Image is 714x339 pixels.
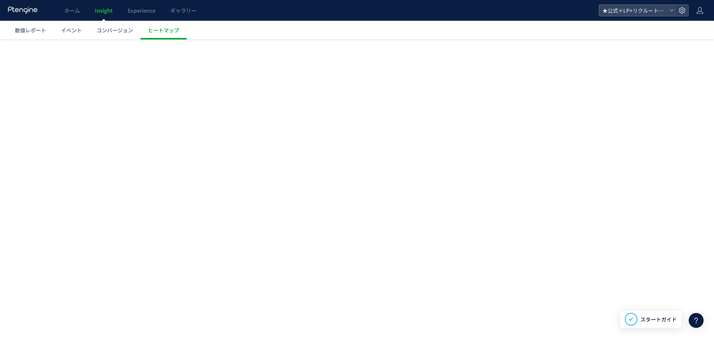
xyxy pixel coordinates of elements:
span: スタートガイド [640,316,677,323]
span: Experience [128,7,155,14]
span: ヒートマップ [148,26,179,34]
span: ★公式＋LP+リクルート+BS+FastNail+TKBC [600,5,666,16]
span: コンバージョン [97,26,133,34]
span: イベント [61,26,82,34]
span: ギャラリー [170,7,196,14]
span: 数値レポート [15,26,46,34]
span: ホーム [64,7,80,14]
span: Insight [95,7,113,14]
